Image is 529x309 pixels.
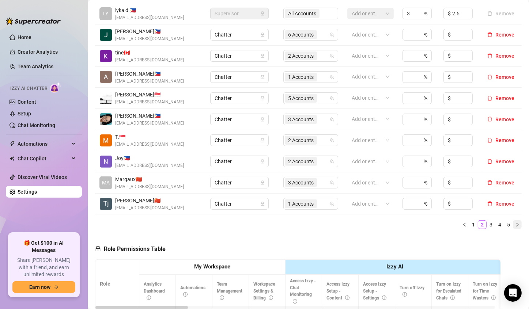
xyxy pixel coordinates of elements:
[260,33,265,37] span: lock
[484,30,517,39] button: Remove
[18,99,36,105] a: Content
[484,115,517,124] button: Remove
[10,156,14,161] img: Chat Copilot
[100,50,112,62] img: tine
[260,96,265,100] span: lock
[115,175,184,183] span: Margaux 🇨🇳
[462,222,467,227] span: left
[504,220,513,229] li: 5
[484,52,517,60] button: Remove
[260,159,265,164] span: lock
[285,157,317,166] span: 2 Accounts
[330,54,334,58] span: team
[115,49,184,57] span: tine 🇨🇦
[487,117,492,122] span: delete
[115,133,184,141] span: T. 🇸🇬
[285,52,317,60] span: 2 Accounts
[194,263,230,270] strong: My Workspace
[487,138,492,143] span: delete
[288,31,314,39] span: 6 Accounts
[147,295,151,300] span: info-circle
[285,178,317,187] span: 3 Accounts
[115,14,184,21] span: [EMAIL_ADDRESS][DOMAIN_NAME]
[18,153,69,164] span: Chat Copilot
[285,30,317,39] span: 6 Accounts
[495,201,514,207] span: Remove
[487,75,492,80] span: delete
[513,220,522,229] button: right
[469,221,477,229] a: 1
[487,180,492,185] span: delete
[487,221,495,229] a: 3
[269,295,273,300] span: info-circle
[183,292,188,297] span: info-circle
[18,122,55,128] a: Chat Monitoring
[400,285,424,297] span: Turn off Izzy
[484,157,517,166] button: Remove
[12,240,75,254] span: 🎁 Get $100 in AI Messages
[115,78,184,85] span: [EMAIL_ADDRESS][DOMAIN_NAME]
[293,299,297,304] span: info-circle
[260,138,265,142] span: lock
[495,137,514,143] span: Remove
[496,221,504,229] a: 4
[285,73,317,81] span: 1 Accounts
[495,53,514,59] span: Remove
[504,284,522,302] div: Open Intercom Messenger
[215,50,264,61] span: Chatter
[487,220,495,229] li: 3
[53,285,58,290] span: arrow-right
[288,73,314,81] span: 1 Accounts
[260,180,265,185] span: lock
[220,295,224,300] span: info-circle
[495,220,504,229] li: 4
[487,32,492,37] span: delete
[12,281,75,293] button: Earn nowarrow-right
[260,54,265,58] span: lock
[217,282,242,301] span: Team Management
[326,282,349,301] span: Access Izzy Setup - Content
[285,115,317,124] span: 3 Accounts
[478,221,486,229] a: 2
[115,70,184,78] span: [PERSON_NAME] 🇵🇭
[345,295,349,300] span: info-circle
[115,6,184,14] span: lyka d. 🇵🇭
[495,117,514,122] span: Remove
[484,9,517,18] button: Remove
[484,178,517,187] button: Remove
[215,29,264,40] span: Chatter
[215,135,264,146] span: Chatter
[115,99,184,106] span: [EMAIL_ADDRESS][DOMAIN_NAME]
[473,282,497,301] span: Turn on Izzy for Time Wasters
[460,220,469,229] button: left
[100,113,112,125] img: connie
[18,174,67,180] a: Discover Viral Videos
[180,285,205,297] span: Automations
[288,157,314,165] span: 2 Accounts
[18,34,31,40] a: Home
[515,222,519,227] span: right
[115,57,184,64] span: [EMAIL_ADDRESS][DOMAIN_NAME]
[29,284,50,290] span: Earn now
[487,96,492,101] span: delete
[115,197,184,205] span: [PERSON_NAME] 🇨🇳
[387,263,404,270] strong: Izzy AI
[115,35,184,42] span: [EMAIL_ADDRESS][DOMAIN_NAME]
[460,220,469,229] li: Previous Page
[290,278,316,304] span: Access Izzy - Chat Monitoring
[115,91,184,99] span: [PERSON_NAME] 🇸🇬
[330,180,334,185] span: team
[253,282,275,301] span: Workspace Settings & Billing
[115,141,184,148] span: [EMAIL_ADDRESS][DOMAIN_NAME]
[18,111,31,117] a: Setup
[330,75,334,79] span: team
[100,29,112,41] img: Jai Mata
[144,282,165,301] span: Analytics Dashboard
[100,92,112,104] img: Wyne
[95,260,139,308] th: Role
[260,117,265,122] span: lock
[288,115,314,123] span: 3 Accounts
[288,94,314,102] span: 5 Accounts
[215,198,264,209] span: Chatter
[260,75,265,79] span: lock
